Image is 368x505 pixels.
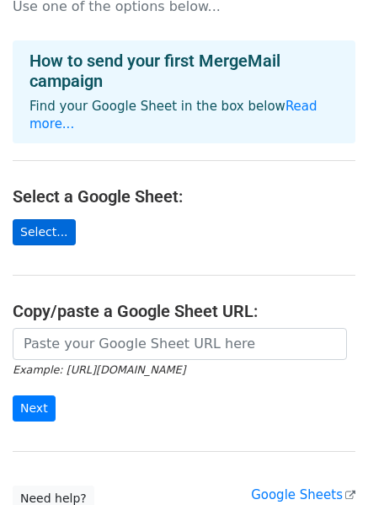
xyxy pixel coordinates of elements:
[13,219,76,245] a: Select...
[29,98,339,133] p: Find your Google Sheet in the box below
[13,363,185,376] small: Example: [URL][DOMAIN_NAME]
[13,186,355,207] h4: Select a Google Sheet:
[13,395,56,422] input: Next
[29,99,317,132] a: Read more...
[251,487,355,502] a: Google Sheets
[13,301,355,321] h4: Copy/paste a Google Sheet URL:
[13,328,347,360] input: Paste your Google Sheet URL here
[284,424,368,505] iframe: Chat Widget
[29,51,339,91] h4: How to send your first MergeMail campaign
